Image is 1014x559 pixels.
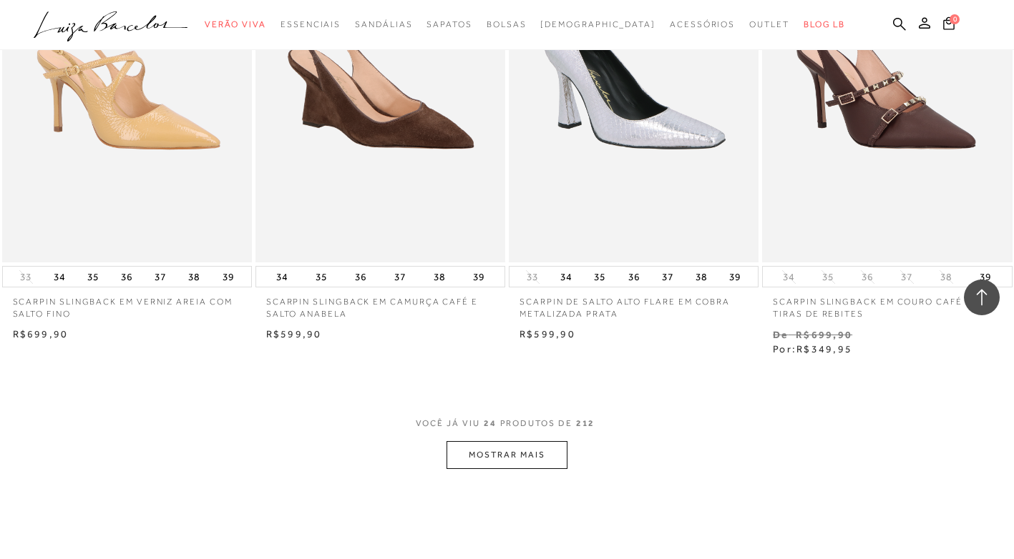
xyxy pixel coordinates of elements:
[670,11,735,38] a: categoryNavScreenReaderText
[520,328,575,340] span: R$599,90
[691,267,711,287] button: 38
[804,19,845,29] span: BLOG LB
[522,270,542,284] button: 33
[205,11,266,38] a: categoryNavScreenReaderText
[670,19,735,29] span: Acessórios
[950,14,960,24] span: 0
[83,267,103,287] button: 35
[266,328,322,340] span: R$599,90
[857,270,877,284] button: 36
[272,267,292,287] button: 34
[205,19,266,29] span: Verão Viva
[818,270,838,284] button: 35
[487,11,527,38] a: categoryNavScreenReaderText
[624,267,644,287] button: 36
[416,418,599,428] span: VOCÊ JÁ VIU PRODUTOS DE
[749,11,789,38] a: categoryNavScreenReaderText
[509,287,759,320] a: SCARPIN DE SALTO ALTO FLARE EM COBRA METALIZADA PRATA
[658,267,678,287] button: 37
[762,287,1012,320] a: SCARPIN SLINGBACK EM COURO CAFÉ COM TIRAS DE REBITES
[355,19,412,29] span: Sandálias
[218,267,238,287] button: 39
[936,270,956,284] button: 38
[117,267,137,287] button: 36
[487,19,527,29] span: Bolsas
[311,267,331,287] button: 35
[540,11,655,38] a: noSubCategoriesText
[390,267,410,287] button: 37
[939,16,959,35] button: 0
[796,343,852,355] span: R$349,95
[576,418,595,428] span: 212
[773,343,852,355] span: Por:
[281,11,341,38] a: categoryNavScreenReaderText
[13,328,69,340] span: R$699,90
[484,418,497,428] span: 24
[2,287,252,320] a: SCARPIN SLINGBACK EM VERNIZ AREIA COM SALTO FINO
[590,267,610,287] button: 35
[773,329,788,340] small: De
[804,11,845,38] a: BLOG LB
[281,19,341,29] span: Essenciais
[447,441,567,469] button: MOSTRAR MAIS
[429,267,449,287] button: 38
[796,329,852,340] small: R$699,90
[351,267,371,287] button: 36
[779,270,799,284] button: 34
[556,267,576,287] button: 34
[16,270,36,284] button: 33
[150,267,170,287] button: 37
[469,267,489,287] button: 39
[355,11,412,38] a: categoryNavScreenReaderText
[725,267,745,287] button: 39
[426,19,472,29] span: Sapatos
[897,270,917,284] button: 37
[975,267,995,287] button: 39
[426,11,472,38] a: categoryNavScreenReaderText
[749,19,789,29] span: Outlet
[184,267,204,287] button: 38
[255,287,505,320] a: SCARPIN SLINGBACK EM CAMURÇA CAFÉ E SALTO ANABELA
[49,267,69,287] button: 34
[540,19,655,29] span: [DEMOGRAPHIC_DATA]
